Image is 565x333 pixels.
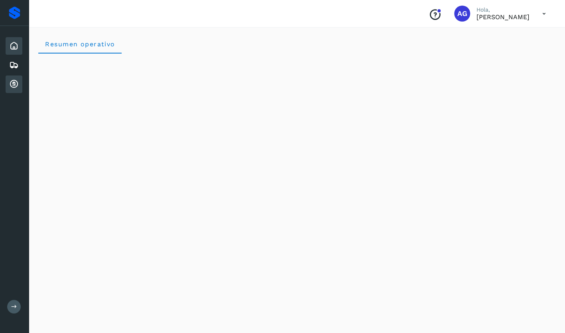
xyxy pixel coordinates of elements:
[6,75,22,93] div: Cuentas por cobrar
[476,13,530,21] p: ALBERTO GARCIA SANCHEZ
[45,40,115,48] span: Resumen operativo
[6,37,22,55] div: Inicio
[6,56,22,74] div: Embarques
[476,6,530,13] p: Hola,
